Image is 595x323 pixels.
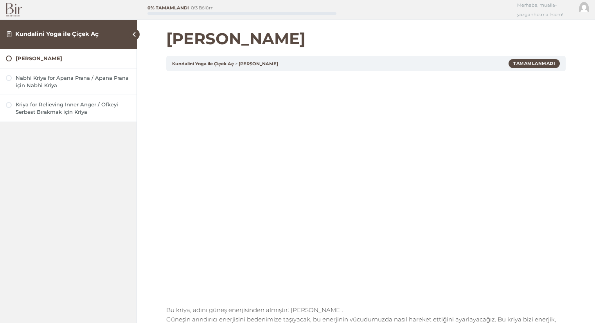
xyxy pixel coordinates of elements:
[147,6,189,10] div: 0% Tamamlandı
[16,74,131,89] div: Nabhi Kriya for Apana Prana / Apana Prana için Nabhi Kriya
[6,101,131,116] a: Kriya for Relieving Inner Anger / Öfkeyi Serbest Bırakmak için Kriya
[509,59,560,68] div: Tamamlanmadı
[6,74,131,89] a: Nabhi Kriya for Apana Prana / Apana Prana için Nabhi Kriya
[15,30,99,38] a: Kundalini Yoga ile Çiçek Aç
[517,0,573,19] span: Merhaba, mualla-yazganhotmail-com!
[16,55,131,62] div: [PERSON_NAME]
[6,3,22,17] img: Bir Logo
[172,61,234,66] a: Kundalini Yoga ile Çiçek Aç
[166,29,566,48] h1: [PERSON_NAME]
[16,101,131,116] div: Kriya for Relieving Inner Anger / Öfkeyi Serbest Bırakmak için Kriya
[6,55,131,62] a: [PERSON_NAME]
[239,61,278,66] a: [PERSON_NAME]
[191,6,214,10] div: 0/3 Bölüm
